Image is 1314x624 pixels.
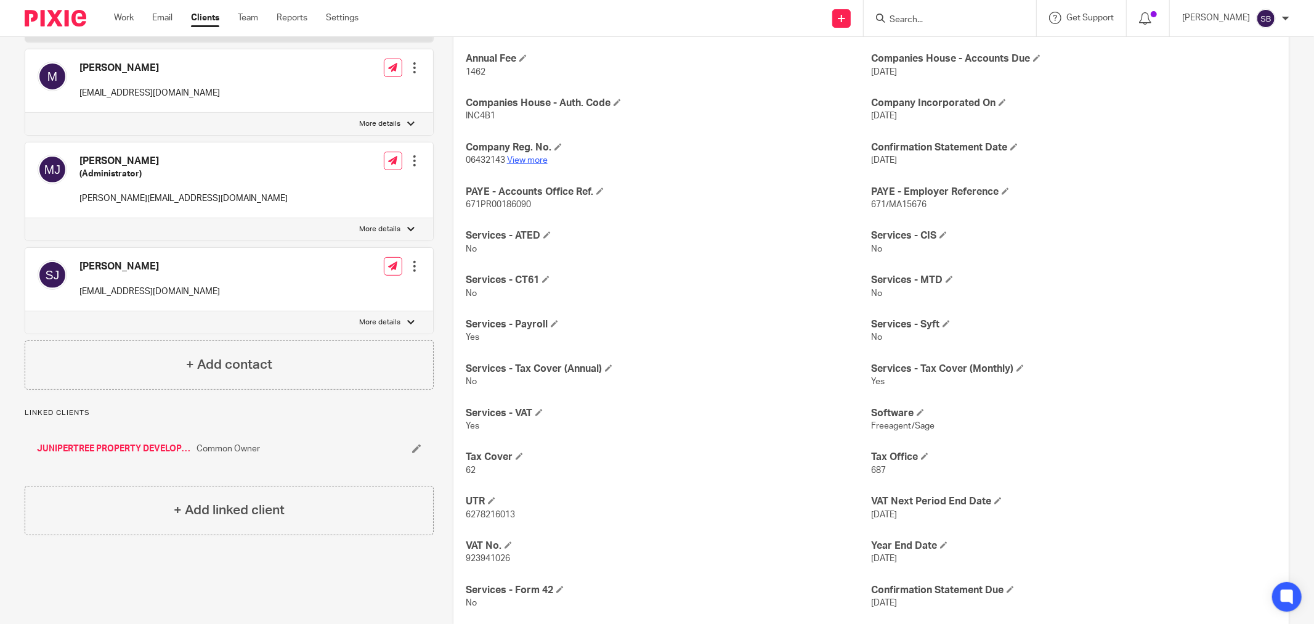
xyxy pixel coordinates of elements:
h4: Software [871,407,1276,420]
h4: Services - ATED [466,229,871,242]
p: More details [360,224,401,234]
span: 923941026 [466,554,510,563]
h4: Tax Cover [466,451,871,464]
h4: Annual Fee [466,52,871,65]
span: No [871,289,882,298]
h4: UTR [466,495,871,508]
span: Yes [871,377,885,386]
span: INC4B1 [466,112,495,120]
h4: Services - Payroll [466,318,871,331]
span: Get Support [1066,14,1114,22]
img: svg%3E [38,260,67,290]
h4: Confirmation Statement Date [871,141,1276,154]
span: [DATE] [871,68,897,76]
h4: Companies House - Auth. Code [466,97,871,110]
h5: (Administrator) [79,168,288,180]
span: [DATE] [871,511,897,519]
span: No [466,245,477,253]
span: No [871,245,882,253]
span: 687 [871,466,886,475]
a: Work [114,12,134,24]
h4: Services - Tax Cover (Annual) [466,363,871,376]
img: svg%3E [38,155,67,184]
span: 06432143 [466,156,505,165]
span: Yes [466,333,479,342]
span: No [466,289,477,298]
img: svg%3E [1256,9,1276,28]
p: [PERSON_NAME] [1182,12,1250,24]
span: 62 [466,466,476,475]
a: Reports [277,12,307,24]
h4: VAT Next Period End Date [871,495,1276,508]
h4: + Add contact [186,355,272,374]
h4: Services - Form 42 [466,584,871,597]
h4: Company Reg. No. [466,141,871,154]
h4: Company Incorporated On [871,97,1276,110]
span: 1462 [466,68,485,76]
span: [DATE] [871,156,897,165]
h4: + Add linked client [174,501,285,520]
span: 671PR00186090 [466,200,531,209]
a: Team [238,12,258,24]
h4: Companies House - Accounts Due [871,52,1276,65]
h4: Services - CT61 [466,274,871,287]
h4: Year End Date [871,540,1276,552]
img: Pixie [25,10,86,27]
span: [DATE] [871,554,897,563]
h4: Services - Tax Cover (Monthly) [871,363,1276,376]
p: [EMAIL_ADDRESS][DOMAIN_NAME] [79,87,220,99]
h4: VAT No. [466,540,871,552]
a: Clients [191,12,219,24]
span: Yes [466,422,479,430]
p: [EMAIL_ADDRESS][DOMAIN_NAME] [79,285,220,298]
p: More details [360,318,401,327]
p: [PERSON_NAME][EMAIL_ADDRESS][DOMAIN_NAME] [79,192,288,205]
p: More details [360,119,401,129]
h4: Services - MTD [871,274,1276,287]
a: View more [507,156,548,165]
span: No [871,333,882,342]
span: No [466,599,477,607]
span: 671/MA15676 [871,200,927,209]
a: JUNIPERTREE PROPERTY DEVELOPMENT LTD [37,443,190,455]
h4: [PERSON_NAME] [79,62,220,75]
p: Linked clients [25,408,434,418]
span: [DATE] [871,599,897,607]
h4: [PERSON_NAME] [79,260,220,273]
h4: Confirmation Statement Due [871,584,1276,597]
img: svg%3E [38,62,67,91]
span: 6278216013 [466,511,515,519]
h4: Services - CIS [871,229,1276,242]
h4: [PERSON_NAME] [79,155,288,168]
input: Search [888,15,999,26]
h4: Services - Syft [871,318,1276,331]
a: Settings [326,12,359,24]
a: Email [152,12,172,24]
h4: PAYE - Accounts Office Ref. [466,186,871,199]
span: No [466,377,477,386]
span: [DATE] [871,112,897,120]
span: Common Owner [197,443,260,455]
h4: Tax Office [871,451,1276,464]
h4: PAYE - Employer Reference [871,186,1276,199]
h4: Services - VAT [466,407,871,420]
span: Freeagent/Sage [871,422,935,430]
